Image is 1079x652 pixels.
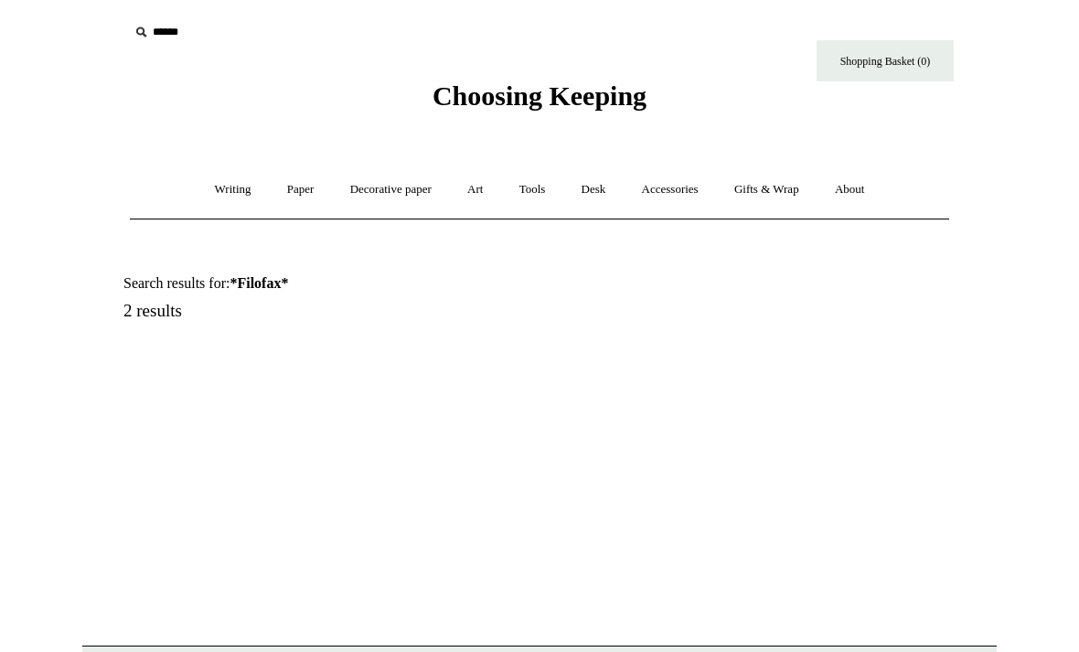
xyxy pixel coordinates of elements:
a: Writing [198,166,268,214]
a: Shopping Basket (0) [817,40,954,81]
a: Art [451,166,499,214]
a: About [818,166,881,214]
a: Desk [565,166,623,214]
a: Tools [503,166,562,214]
a: Accessories [625,166,715,214]
h1: Search results for: [123,274,561,292]
a: Decorative paper [334,166,448,214]
h5: 2 results [123,301,561,322]
a: Gifts & Wrap [718,166,816,214]
a: Paper [271,166,331,214]
span: Choosing Keeping [433,80,646,111]
a: Choosing Keeping [433,95,646,108]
